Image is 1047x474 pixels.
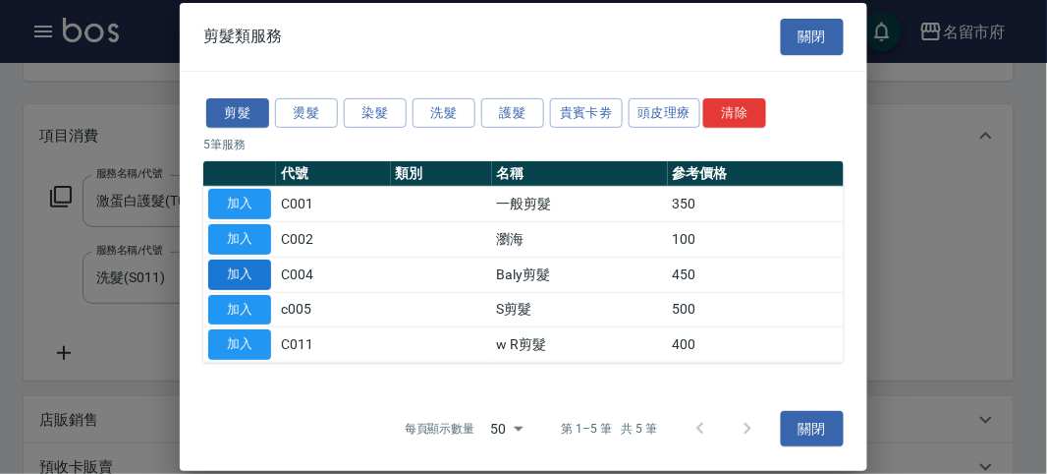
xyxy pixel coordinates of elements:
button: 加入 [208,260,271,290]
button: 關閉 [781,19,844,55]
td: 100 [668,221,844,257]
button: 燙髮 [275,97,338,128]
button: 加入 [208,189,271,219]
td: 一般剪髮 [492,187,668,222]
td: c005 [276,292,391,327]
button: 護髮 [481,97,544,128]
th: 參考價格 [668,161,844,187]
button: 貴賓卡劵 [550,97,623,128]
td: 400 [668,327,844,363]
span: 剪髮類服務 [203,27,282,46]
td: C011 [276,327,391,363]
td: 450 [668,257,844,292]
td: 350 [668,187,844,222]
p: 每頁顯示數量 [405,420,475,438]
button: 關閉 [781,411,844,447]
p: 5 筆服務 [203,136,844,153]
button: 加入 [208,329,271,360]
td: w R剪髮 [492,327,668,363]
th: 代號 [276,161,391,187]
td: 500 [668,292,844,327]
button: 染髮 [344,97,407,128]
button: 剪髮 [206,97,269,128]
button: 加入 [208,294,271,325]
button: 頭皮理療 [629,97,701,128]
div: 50 [483,402,530,455]
td: C002 [276,221,391,257]
td: Baly剪髮 [492,257,668,292]
th: 名稱 [492,161,668,187]
td: C001 [276,187,391,222]
td: C004 [276,257,391,292]
p: 第 1–5 筆 共 5 筆 [562,420,657,438]
th: 類別 [391,161,492,187]
button: 加入 [208,224,271,255]
td: 瀏海 [492,221,668,257]
td: S剪髮 [492,292,668,327]
button: 洗髮 [413,97,475,128]
button: 清除 [703,97,766,128]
